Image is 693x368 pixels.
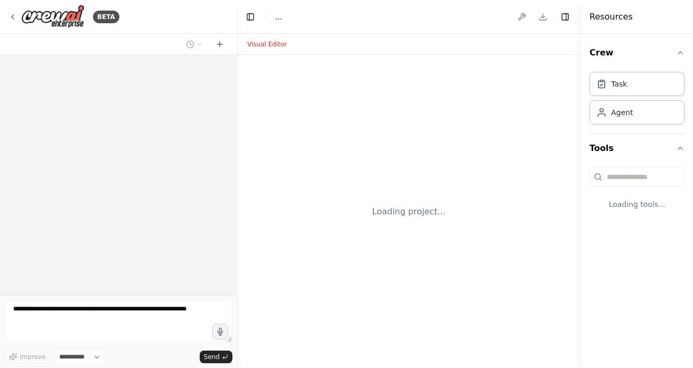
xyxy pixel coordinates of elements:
[211,38,228,51] button: Start a new chat
[204,353,220,361] span: Send
[589,38,685,68] button: Crew
[182,38,207,51] button: Switch to previous chat
[589,134,685,163] button: Tools
[611,79,627,89] div: Task
[589,191,685,218] div: Loading tools...
[93,11,119,23] div: BETA
[611,107,633,118] div: Agent
[241,38,293,51] button: Visual Editor
[200,351,232,363] button: Send
[372,205,446,218] div: Loading project...
[589,163,685,227] div: Tools
[4,350,50,364] button: Improve
[21,5,85,29] img: Logo
[212,324,228,339] button: Click to speak your automation idea
[558,10,573,24] button: Hide right sidebar
[243,10,258,24] button: Hide left sidebar
[589,11,633,23] h4: Resources
[275,12,282,22] span: ...
[589,68,685,133] div: Crew
[20,353,45,361] span: Improve
[275,12,282,22] nav: breadcrumb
